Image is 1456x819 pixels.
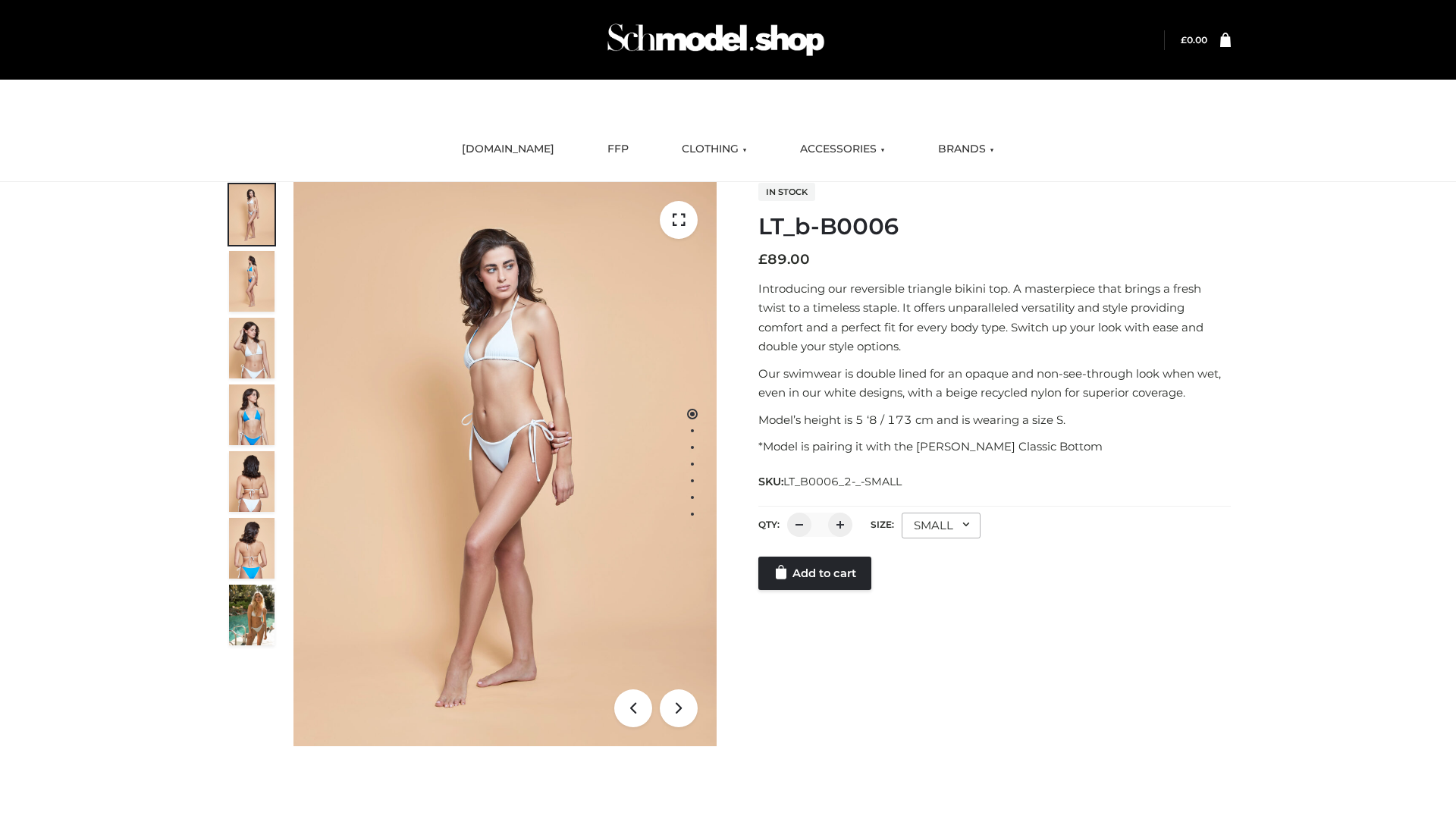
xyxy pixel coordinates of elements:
img: Arieltop_CloudNine_AzureSky2.jpg [229,585,275,645]
div: SMALL [902,513,981,538]
label: QTY: [758,519,780,530]
img: Schmodel Admin 964 [602,10,830,70]
img: ArielClassicBikiniTop_CloudNine_AzureSky_OW114ECO_8-scaled.jpg [229,518,275,579]
img: ArielClassicBikiniTop_CloudNine_AzureSky_OW114ECO_3-scaled.jpg [229,318,275,378]
bdi: 0.00 [1181,34,1207,45]
a: CLOTHING [670,133,758,166]
a: BRANDS [927,133,1006,166]
a: ACCESSORIES [789,133,896,166]
a: [DOMAIN_NAME] [450,133,566,166]
span: In stock [758,183,815,201]
a: Add to cart [758,557,871,590]
span: £ [1181,34,1187,45]
p: Introducing our reversible triangle bikini top. A masterpiece that brings a fresh twist to a time... [758,279,1231,356]
a: £0.00 [1181,34,1207,45]
a: FFP [596,133,640,166]
img: ArielClassicBikiniTop_CloudNine_AzureSky_OW114ECO_7-scaled.jpg [229,451,275,512]
p: Our swimwear is double lined for an opaque and non-see-through look when wet, even in our white d... [758,364,1231,403]
span: SKU: [758,472,903,491]
img: ArielClassicBikiniTop_CloudNine_AzureSky_OW114ECO_1-scaled.jpg [229,184,275,245]
img: ArielClassicBikiniTop_CloudNine_AzureSky_OW114ECO_4-scaled.jpg [229,384,275,445]
label: Size: [871,519,894,530]
p: *Model is pairing it with the [PERSON_NAME] Classic Bottom [758,437,1231,457]
h1: LT_b-B0006 [758,213,1231,240]
bdi: 89.00 [758,251,810,268]
img: ArielClassicBikiniTop_CloudNine_AzureSky_OW114ECO_1 [293,182,717,746]
span: £ [758,251,767,268]
span: LT_B0006_2-_-SMALL [783,475,902,488]
p: Model’s height is 5 ‘8 / 173 cm and is wearing a size S. [758,410,1231,430]
img: ArielClassicBikiniTop_CloudNine_AzureSky_OW114ECO_2-scaled.jpg [229,251,275,312]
